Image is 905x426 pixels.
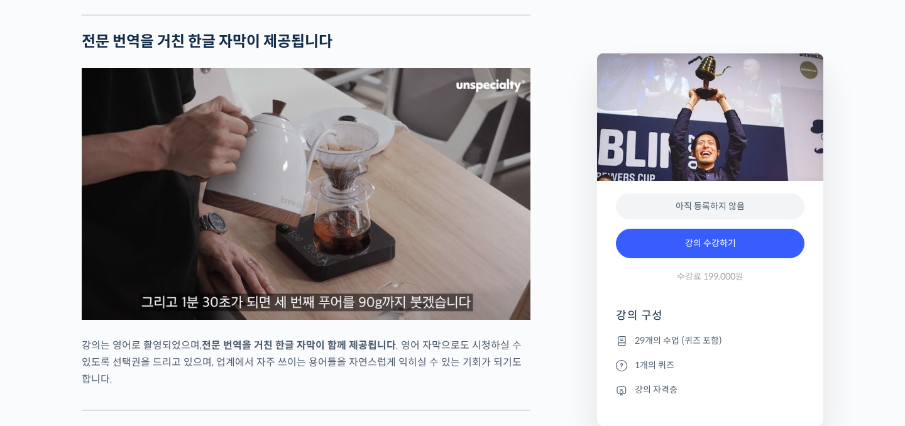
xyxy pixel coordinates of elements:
[82,337,530,388] p: 강의는 영어로 촬영되었으며, . 영어 자막으로도 시청하실 수 있도록 선택권을 드리고 있으며, 업계에서 자주 쓰이는 용어들을 자연스럽게 익히실 수 있는 기회가 되기도 합니다.
[616,229,804,259] a: 강의 수강하기
[616,383,804,398] li: 강의 자격증
[616,333,804,348] li: 29개의 수업 (퀴즈 포함)
[194,341,209,351] span: 설정
[82,32,332,51] strong: 전문 번역을 거친 한글 자막이 제공됩니다
[40,341,47,351] span: 홈
[616,358,804,373] li: 1개의 퀴즈
[162,322,241,353] a: 설정
[616,194,804,219] div: 아직 등록하지 않음
[4,322,83,353] a: 홈
[115,341,130,351] span: 대화
[616,308,804,333] h4: 강의 구성
[83,322,162,353] a: 대화
[677,271,743,283] span: 수강료 199,000원
[202,339,396,352] strong: 전문 번역을 거친 한글 자막이 함께 제공됩니다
